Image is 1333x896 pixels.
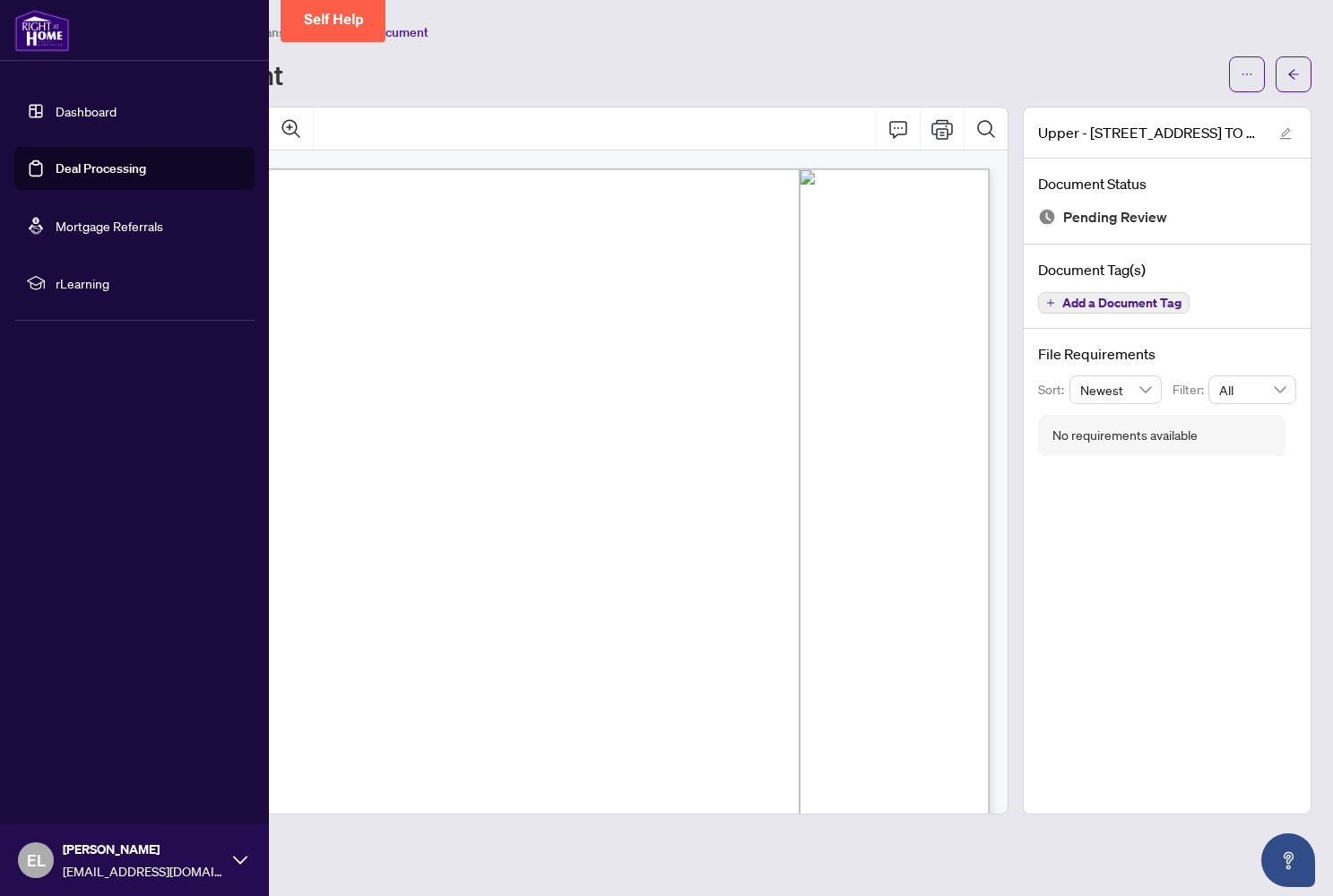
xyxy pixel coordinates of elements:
span: [EMAIL_ADDRESS][DOMAIN_NAME] [63,861,224,881]
h4: Document Tag(s) [1038,259,1296,280]
a: Mortgage Referrals [56,218,163,234]
span: plus [1046,298,1055,307]
span: Add a Document Tag [1062,297,1182,309]
h4: Document Status [1038,173,1296,194]
span: ellipsis [1241,68,1253,81]
img: Document Status [1038,208,1056,226]
span: arrow-left [1287,68,1300,81]
span: View Transaction [223,24,319,40]
button: Add a Document Tag [1038,292,1190,314]
h4: File Requirements [1038,343,1296,365]
div: No requirements available [1052,426,1198,445]
span: edit [1279,127,1292,140]
span: All [1219,376,1285,403]
a: Dashboard [56,103,117,119]
p: Sort: [1038,380,1069,400]
span: Self Help [304,11,364,28]
span: Newest [1080,376,1152,403]
span: Pending Review [1063,205,1167,229]
a: Deal Processing [56,160,146,177]
span: EL [27,848,46,873]
p: Filter: [1173,380,1208,400]
span: rLearning [56,273,242,293]
span: [PERSON_NAME] [63,840,224,859]
button: Open asap [1261,833,1315,887]
span: Upper - [STREET_ADDRESS] TO REVIEW.pdf [1038,122,1262,143]
img: logo [14,9,70,52]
